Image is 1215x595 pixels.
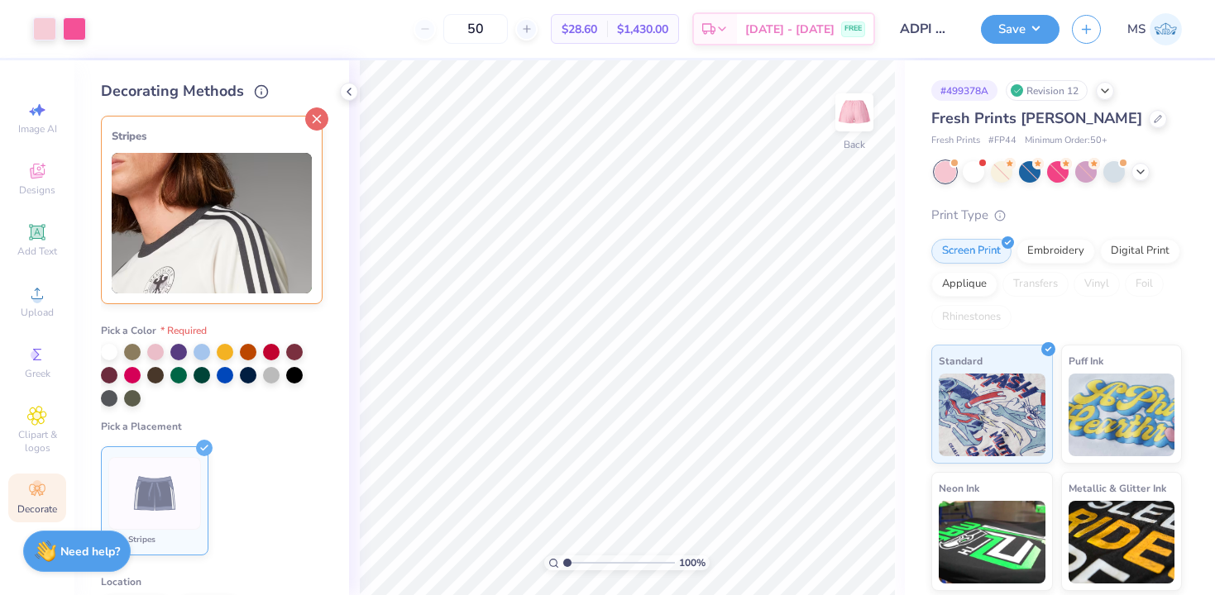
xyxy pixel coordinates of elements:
[939,501,1045,583] img: Neon Ink
[1069,479,1166,497] span: Metallic & Glitter Ink
[60,544,120,559] strong: Need help?
[1074,272,1120,297] div: Vinyl
[1100,239,1180,264] div: Digital Print
[1069,352,1103,369] span: Puff Ink
[1002,272,1069,297] div: Transfers
[617,21,668,38] span: $1,430.00
[931,80,997,101] div: # 499378A
[931,272,997,297] div: Applique
[108,533,201,546] div: Leg Stripes
[745,21,835,38] span: [DATE] - [DATE]
[679,555,706,570] span: 100 %
[21,306,54,319] span: Upload
[1127,13,1182,45] a: MS
[1016,239,1095,264] div: Embroidery
[18,122,57,136] span: Image AI
[931,134,980,148] span: Fresh Prints
[931,206,1182,225] div: Print Type
[1127,20,1146,39] span: MS
[981,15,1060,44] button: Save
[112,126,312,146] div: Stripes
[19,183,55,197] span: Designs
[931,108,1142,128] span: Fresh Prints [PERSON_NAME]
[1025,134,1107,148] span: Minimum Order: 50 +
[101,420,182,433] span: Pick a Placement
[1125,272,1164,297] div: Foil
[887,12,969,45] input: Untitled Design
[931,305,1012,330] div: Rhinestones
[101,324,207,337] span: Pick a Color
[844,23,862,35] span: FREE
[8,428,66,455] span: Clipart & logos
[1069,374,1175,456] img: Puff Ink
[939,479,979,497] span: Neon Ink
[112,153,312,293] img: Stripes
[1006,80,1088,101] div: Revision 12
[1069,501,1175,583] img: Metallic & Glitter Ink
[443,14,508,44] input: – –
[1150,13,1182,45] img: Meredith Shults
[838,96,871,129] img: Back
[17,502,57,516] span: Decorate
[17,245,57,258] span: Add Text
[562,21,597,38] span: $28.60
[939,352,983,369] span: Standard
[988,134,1016,148] span: # FP44
[124,463,186,525] img: Leg Stripes
[25,367,50,380] span: Greek
[931,239,1012,264] div: Screen Print
[101,80,323,102] div: Decorating Methods
[844,137,865,152] div: Back
[101,575,141,588] span: Location
[939,374,1045,456] img: Standard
